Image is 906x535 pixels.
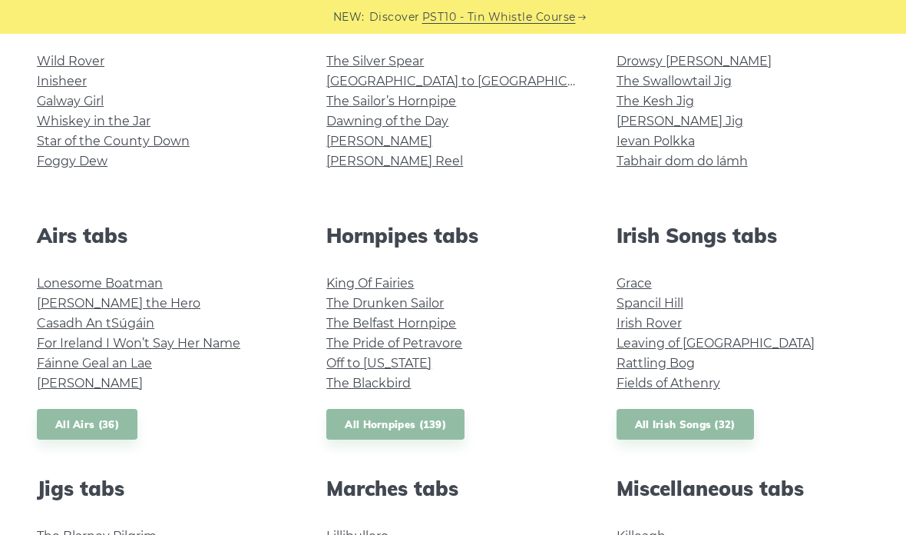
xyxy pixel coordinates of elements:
[617,114,743,128] a: [PERSON_NAME] Jig
[326,134,432,148] a: [PERSON_NAME]
[617,94,694,108] a: The Kesh Jig
[617,224,869,248] h2: Irish Songs tabs
[326,74,610,88] a: [GEOGRAPHIC_DATA] to [GEOGRAPHIC_DATA]
[369,8,420,26] span: Discover
[333,8,365,26] span: NEW:
[617,316,682,331] a: Irish Rover
[617,296,683,311] a: Spancil Hill
[37,276,163,291] a: Lonesome Boatman
[37,54,104,68] a: Wild Rover
[326,276,414,291] a: King Of Fairies
[617,134,695,148] a: Ievan Polkka
[617,376,720,390] a: Fields of Athenry
[326,376,411,390] a: The Blackbird
[37,134,190,148] a: Star of the County Down
[37,376,143,390] a: [PERSON_NAME]
[37,477,289,500] h2: Jigs tabs
[37,224,289,248] h2: Airs tabs
[37,94,104,108] a: Galway Girl
[326,409,465,440] a: All Hornpipes (139)
[617,154,748,168] a: Tabhair dom do lámh
[326,477,579,500] h2: Marches tabs
[617,54,772,68] a: Drowsy [PERSON_NAME]
[326,54,424,68] a: The Silver Spear
[326,114,448,128] a: Dawning of the Day
[37,316,154,331] a: Casadh An tSúgáin
[37,114,150,128] a: Whiskey in the Jar
[617,477,869,500] h2: Miscellaneous tabs
[326,224,579,248] h2: Hornpipes tabs
[37,409,137,440] a: All Airs (36)
[326,296,444,311] a: The Drunken Sailor
[326,356,432,371] a: Off to [US_STATE]
[37,154,107,168] a: Foggy Dew
[37,356,152,371] a: Fáinne Geal an Lae
[617,276,652,291] a: Grace
[37,296,200,311] a: [PERSON_NAME] the Hero
[326,94,456,108] a: The Sailor’s Hornpipe
[37,336,240,351] a: For Ireland I Won’t Say Her Name
[617,74,732,88] a: The Swallowtail Jig
[617,356,695,371] a: Rattling Bog
[617,336,815,351] a: Leaving of [GEOGRAPHIC_DATA]
[326,154,463,168] a: [PERSON_NAME] Reel
[326,336,462,351] a: The Pride of Petravore
[617,409,754,440] a: All Irish Songs (32)
[422,8,576,26] a: PST10 - Tin Whistle Course
[37,74,87,88] a: Inisheer
[326,316,456,331] a: The Belfast Hornpipe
